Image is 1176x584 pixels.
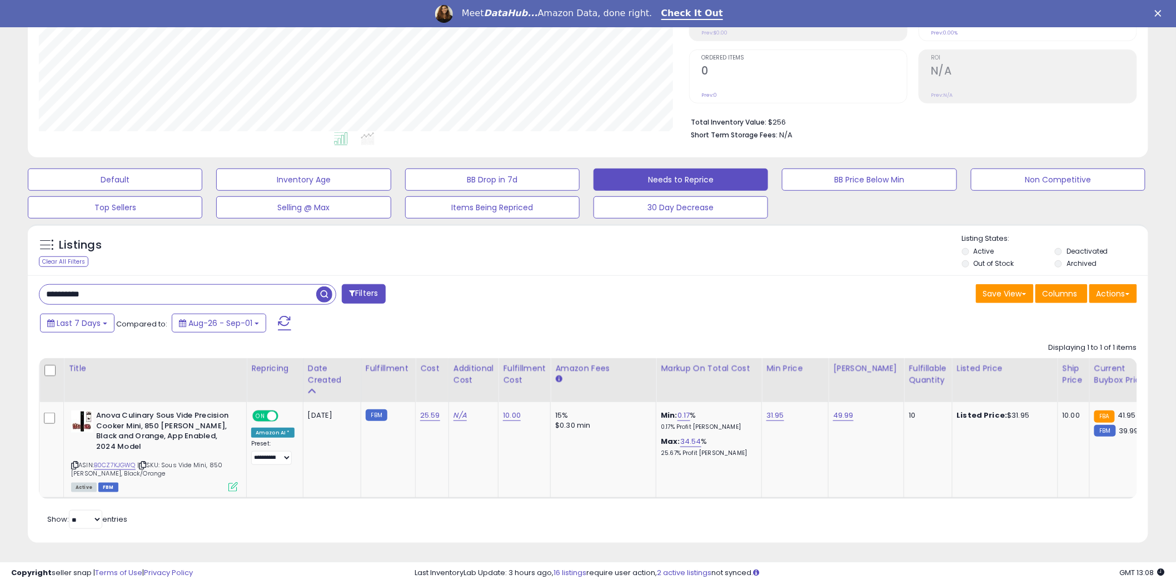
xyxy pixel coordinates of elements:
div: [PERSON_NAME] [833,363,899,374]
a: Check It Out [661,8,724,20]
b: Max: [661,436,680,447]
i: DataHub... [484,8,538,18]
small: Prev: $0.00 [701,29,727,36]
h2: 0 [701,65,907,80]
label: Deactivated [1067,246,1108,256]
p: Listing States: [962,234,1148,244]
span: All listings currently available for purchase on Amazon [71,483,97,492]
button: Non Competitive [971,169,1145,191]
small: Amazon Fees. [555,374,562,384]
div: Title [68,363,242,374]
div: seller snap | | [11,568,193,578]
a: 25.59 [420,410,440,421]
div: [DATE] [308,410,352,420]
img: Profile image for Georgie [435,5,453,23]
small: Prev: N/A [931,92,953,98]
span: 41.95 [1118,410,1136,420]
div: Listed Price [957,363,1053,374]
div: Additional Cost [454,363,494,386]
div: Current Buybox Price [1094,363,1152,386]
div: Fulfillable Quantity [909,363,947,386]
a: 2 active listings [657,567,712,578]
button: Items Being Repriced [405,196,580,219]
div: Markup on Total Cost [661,363,757,374]
small: FBM [1094,425,1116,437]
p: 0.17% Profit [PERSON_NAME] [661,423,753,431]
div: Clear All Filters [39,256,88,267]
a: 31.95 [766,410,784,421]
div: Min Price [766,363,824,374]
div: Date Created [308,363,356,386]
small: Prev: 0 [701,92,717,98]
div: Meet Amazon Data, done right. [462,8,652,19]
small: FBA [1094,410,1115,423]
a: 16 listings [554,567,587,578]
div: 10 [909,410,943,420]
div: 10.00 [1063,410,1081,420]
span: OFF [277,412,295,421]
a: Terms of Use [95,567,142,578]
div: Fulfillment [366,363,411,374]
button: Save View [976,284,1034,303]
small: Prev: 0.00% [931,29,958,36]
div: Ship Price [1063,363,1085,386]
h5: Listings [59,237,102,253]
div: Amazon Fees [555,363,651,374]
small: FBM [366,409,387,421]
a: 10.00 [503,410,521,421]
span: Last 7 Days [57,318,101,329]
b: Short Term Storage Fees: [691,130,778,140]
a: B0CZ7KJGWQ [94,461,136,470]
div: Displaying 1 to 1 of 1 items [1049,343,1137,353]
button: Default [28,169,202,191]
button: 30 Day Decrease [594,196,768,219]
span: Ordered Items [701,55,907,61]
span: 2025-09-9 13:08 GMT [1120,567,1165,578]
th: The percentage added to the cost of goods (COGS) that forms the calculator for Min & Max prices. [656,358,762,402]
b: Listed Price: [957,410,1008,420]
div: Last InventoryLab Update: 3 hours ago, require user action, not synced. [415,568,1165,578]
button: Top Sellers [28,196,202,219]
div: ASIN: [71,410,238,491]
span: FBM [98,483,118,492]
a: N/A [454,410,467,421]
button: Columns [1035,284,1088,303]
span: Show: entries [47,514,127,524]
span: Columns [1043,288,1078,299]
span: ROI [931,55,1137,61]
button: BB Price Below Min [782,169,956,191]
button: Inventory Age [216,169,391,191]
a: 49.99 [833,410,854,421]
label: Archived [1067,259,1097,268]
span: 39.99 [1119,425,1139,436]
div: % [661,410,753,431]
button: Aug-26 - Sep-01 [172,314,266,333]
div: $31.95 [957,410,1049,420]
button: Needs to Reprice [594,169,768,191]
a: 0.17 [677,410,690,421]
span: Compared to: [116,319,167,329]
p: 25.67% Profit [PERSON_NAME] [661,449,753,457]
h2: N/A [931,65,1137,80]
button: Selling @ Max [216,196,391,219]
div: Fulfillment Cost [503,363,546,386]
li: $256 [691,115,1129,128]
span: | SKU: Sous Vide Mini, 850 [PERSON_NAME], Black/Orange [71,461,222,477]
div: Repricing [251,363,298,374]
a: 34.54 [680,436,701,447]
span: Aug-26 - Sep-01 [188,318,252,329]
div: $0.30 min [555,420,647,430]
button: Actions [1089,284,1137,303]
button: Last 7 Days [40,314,114,333]
b: Total Inventory Value: [691,117,766,127]
b: Min: [661,410,677,420]
div: 15% [555,410,647,420]
label: Active [974,246,994,256]
button: BB Drop in 7d [405,169,580,191]
label: Out of Stock [974,259,1014,268]
img: 41iahV5ev4L._SL40_.jpg [71,410,93,433]
div: Cost [420,363,444,374]
a: Privacy Policy [144,567,193,578]
span: N/A [779,130,793,140]
span: ON [253,412,267,421]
